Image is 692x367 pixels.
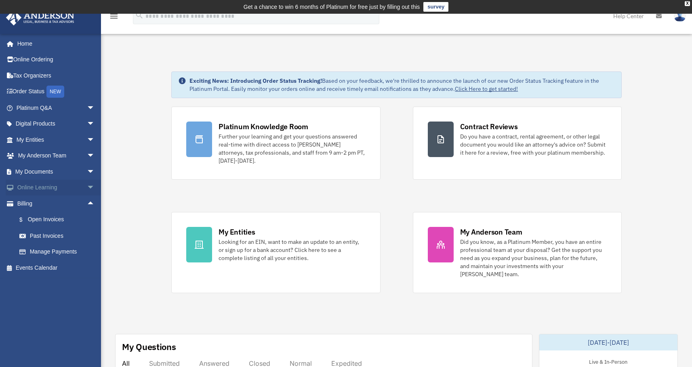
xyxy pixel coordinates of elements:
a: menu [109,14,119,21]
a: Platinum Q&Aarrow_drop_down [6,100,107,116]
a: My Entitiesarrow_drop_down [6,132,107,148]
span: arrow_drop_down [87,132,103,148]
a: $Open Invoices [11,212,107,228]
a: My Documentsarrow_drop_down [6,164,107,180]
div: My Questions [122,341,176,353]
span: arrow_drop_down [87,100,103,116]
a: Order StatusNEW [6,84,107,100]
strong: Exciting News: Introducing Order Status Tracking! [189,77,322,84]
a: My Entities Looking for an EIN, want to make an update to an entity, or sign up for a bank accoun... [171,212,380,293]
span: arrow_drop_down [87,148,103,164]
a: Home [6,36,103,52]
a: My Anderson Team Did you know, as a Platinum Member, you have an entire professional team at your... [413,212,622,293]
div: Get a chance to win 6 months of Platinum for free just by filling out this [244,2,420,12]
a: Online Learningarrow_drop_down [6,180,107,196]
a: Past Invoices [11,228,107,244]
span: arrow_drop_up [87,195,103,212]
span: $ [24,215,28,225]
a: Contract Reviews Do you have a contract, rental agreement, or other legal document you would like... [413,107,622,180]
div: Looking for an EIN, want to make an update to an entity, or sign up for a bank account? Click her... [219,238,365,262]
a: Digital Productsarrow_drop_down [6,116,107,132]
div: close [685,1,690,6]
a: Manage Payments [11,244,107,260]
div: Contract Reviews [460,122,518,132]
span: arrow_drop_down [87,164,103,180]
div: Do you have a contract, rental agreement, or other legal document you would like an attorney's ad... [460,132,607,157]
div: Live & In-Person [583,357,634,365]
span: arrow_drop_down [87,180,103,196]
div: Further your learning and get your questions answered real-time with direct access to [PERSON_NAM... [219,132,365,165]
div: My Anderson Team [460,227,522,237]
a: survey [423,2,448,12]
a: Events Calendar [6,260,107,276]
img: User Pic [674,10,686,22]
div: NEW [46,86,64,98]
a: Platinum Knowledge Room Further your learning and get your questions answered real-time with dire... [171,107,380,180]
i: search [135,11,144,20]
div: Based on your feedback, we're thrilled to announce the launch of our new Order Status Tracking fe... [189,77,614,93]
div: Did you know, as a Platinum Member, you have an entire professional team at your disposal? Get th... [460,238,607,278]
div: [DATE]-[DATE] [539,334,677,350]
span: arrow_drop_down [87,116,103,132]
a: Online Ordering [6,52,107,68]
a: My Anderson Teamarrow_drop_down [6,148,107,164]
img: Anderson Advisors Platinum Portal [4,10,77,25]
i: menu [109,11,119,21]
div: My Entities [219,227,255,237]
a: Billingarrow_drop_up [6,195,107,212]
a: Tax Organizers [6,67,107,84]
a: Click Here to get started! [455,85,518,92]
div: Platinum Knowledge Room [219,122,308,132]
